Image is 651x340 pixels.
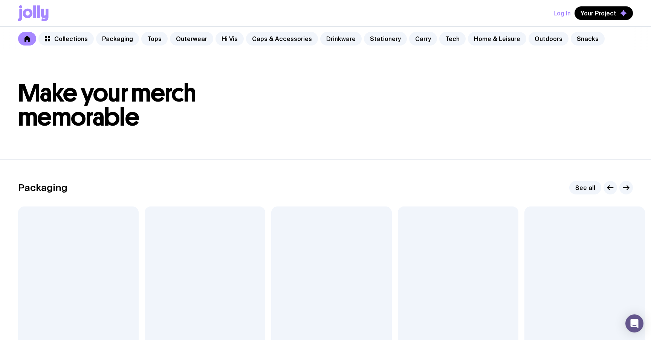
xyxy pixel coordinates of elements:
[54,35,88,42] span: Collections
[571,32,605,46] a: Snacks
[529,32,568,46] a: Outdoors
[38,32,94,46] a: Collections
[569,181,601,194] a: See all
[581,9,616,17] span: Your Project
[364,32,407,46] a: Stationery
[320,32,362,46] a: Drinkware
[215,32,244,46] a: Hi Vis
[575,6,633,20] button: Your Project
[141,32,168,46] a: Tops
[439,32,466,46] a: Tech
[246,32,318,46] a: Caps & Accessories
[409,32,437,46] a: Carry
[625,314,643,332] div: Open Intercom Messenger
[170,32,213,46] a: Outerwear
[18,78,196,132] span: Make your merch memorable
[553,6,571,20] button: Log In
[96,32,139,46] a: Packaging
[18,182,67,193] h2: Packaging
[468,32,526,46] a: Home & Leisure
